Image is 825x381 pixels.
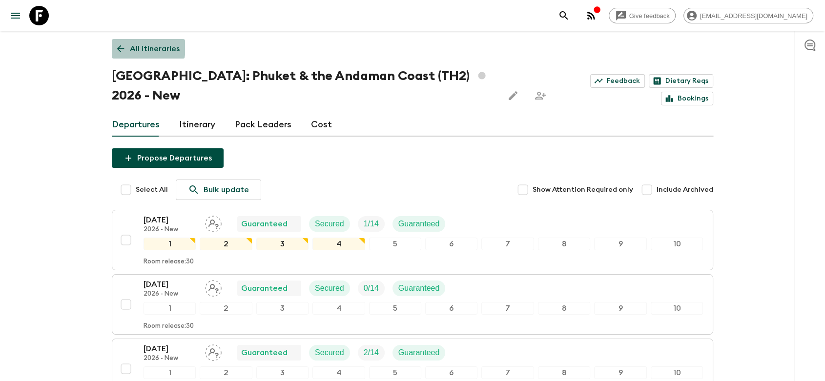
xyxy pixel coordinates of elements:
[398,218,440,230] p: Guaranteed
[309,281,350,296] div: Secured
[364,347,379,359] p: 2 / 14
[594,366,646,379] div: 9
[538,302,590,315] div: 8
[112,113,160,137] a: Departures
[200,366,252,379] div: 2
[144,258,194,266] p: Room release: 30
[200,302,252,315] div: 2
[398,282,440,294] p: Guaranteed
[144,290,197,298] p: 2026 - New
[205,283,222,291] span: Assign pack leader
[311,113,332,137] a: Cost
[256,302,309,315] div: 3
[661,92,713,105] a: Bookings
[315,282,344,294] p: Secured
[256,366,309,379] div: 3
[176,180,261,200] a: Bulk update
[538,238,590,250] div: 8
[358,281,385,296] div: Trip Fill
[144,366,196,379] div: 1
[503,86,523,105] button: Edit this itinerary
[144,343,197,355] p: [DATE]
[241,218,288,230] p: Guaranteed
[235,113,291,137] a: Pack Leaders
[425,302,477,315] div: 6
[624,12,675,20] span: Give feedback
[695,12,813,20] span: [EMAIL_ADDRESS][DOMAIN_NAME]
[609,8,676,23] a: Give feedback
[364,282,379,294] p: 0 / 14
[649,74,713,88] a: Dietary Reqs
[369,366,421,379] div: 5
[594,302,646,315] div: 9
[130,43,180,55] p: All itineraries
[241,347,288,359] p: Guaranteed
[651,366,703,379] div: 10
[204,184,249,196] p: Bulk update
[6,6,25,25] button: menu
[358,216,385,232] div: Trip Fill
[531,86,550,105] span: Share this itinerary
[369,238,421,250] div: 5
[312,238,365,250] div: 4
[358,345,385,361] div: Trip Fill
[179,113,215,137] a: Itinerary
[538,366,590,379] div: 8
[144,238,196,250] div: 1
[136,185,168,195] span: Select All
[112,274,713,335] button: [DATE]2026 - NewAssign pack leaderGuaranteedSecuredTrip FillGuaranteed12345678910Room release:30
[309,345,350,361] div: Secured
[112,148,224,168] button: Propose Departures
[315,347,344,359] p: Secured
[425,366,477,379] div: 6
[144,302,196,315] div: 1
[241,282,288,294] p: Guaranteed
[205,219,222,226] span: Assign pack leader
[481,366,534,379] div: 7
[112,39,185,59] a: All itineraries
[312,302,365,315] div: 4
[590,74,645,88] a: Feedback
[683,8,813,23] div: [EMAIL_ADDRESS][DOMAIN_NAME]
[533,185,633,195] span: Show Attention Required only
[144,355,197,362] p: 2026 - New
[144,322,194,330] p: Room release: 30
[315,218,344,230] p: Secured
[398,347,440,359] p: Guaranteed
[364,218,379,230] p: 1 / 14
[594,238,646,250] div: 9
[200,238,252,250] div: 2
[657,185,713,195] span: Include Archived
[481,302,534,315] div: 7
[425,238,477,250] div: 6
[144,214,197,226] p: [DATE]
[256,238,309,250] div: 3
[309,216,350,232] div: Secured
[369,302,421,315] div: 5
[112,66,495,105] h1: [GEOGRAPHIC_DATA]: Phuket & the Andaman Coast (TH2) 2026 - New
[205,347,222,355] span: Assign pack leader
[312,366,365,379] div: 4
[144,226,197,234] p: 2026 - New
[144,279,197,290] p: [DATE]
[554,6,574,25] button: search adventures
[651,302,703,315] div: 10
[481,238,534,250] div: 7
[651,238,703,250] div: 10
[112,210,713,270] button: [DATE]2026 - NewAssign pack leaderGuaranteedSecuredTrip FillGuaranteed12345678910Room release:30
